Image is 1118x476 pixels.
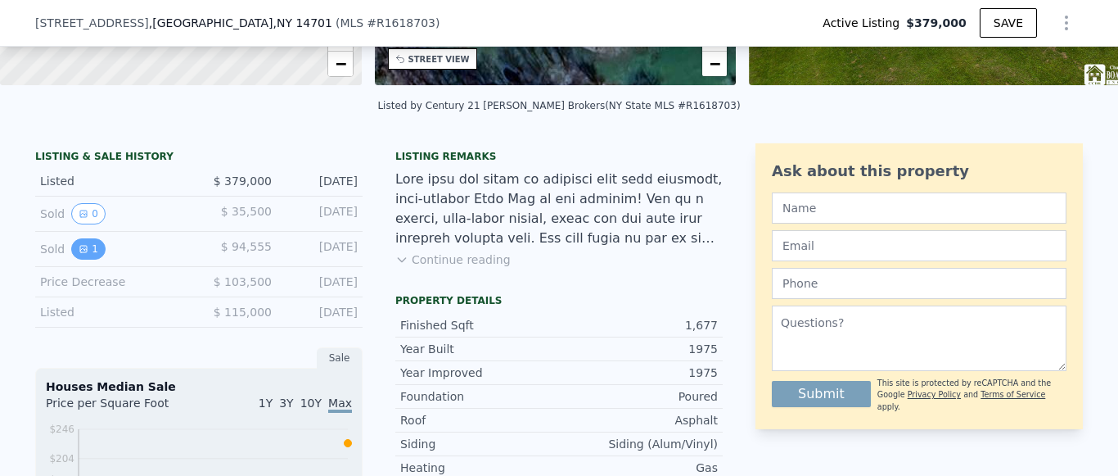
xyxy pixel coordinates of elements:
a: Privacy Policy [908,390,961,399]
span: − [335,53,345,74]
div: Price per Square Foot [46,395,199,421]
div: [DATE] [285,203,358,224]
tspan: $204 [49,453,74,465]
div: Ask about this property [772,160,1066,183]
div: [DATE] [285,173,358,189]
span: 3Y [279,397,293,410]
span: 1Y [259,397,273,410]
span: $ 115,000 [214,306,272,319]
div: Poured [559,388,718,405]
span: , NY 14701 [273,16,331,29]
span: Max [328,397,352,413]
div: Year Built [400,341,559,357]
button: View historical data [71,238,106,260]
div: Siding [400,436,559,452]
div: Sale [317,347,363,369]
button: SAVE [980,8,1037,38]
div: [DATE] [285,238,358,260]
span: $379,000 [906,15,967,31]
div: Listing remarks [395,150,723,163]
span: [STREET_ADDRESS] [35,15,149,31]
div: Price Decrease [40,274,186,290]
span: $ 103,500 [214,275,272,288]
div: Sold [40,238,186,260]
a: Zoom out [702,52,727,76]
div: This site is protected by reCAPTCHA and the Google and apply. [877,378,1066,413]
span: − [710,53,720,74]
button: Show Options [1050,7,1083,39]
div: Heating [400,460,559,476]
input: Phone [772,268,1066,299]
div: Siding (Alum/Vinyl) [559,436,718,452]
a: Terms of Service [981,390,1045,399]
tspan: $246 [49,424,74,435]
div: [DATE] [285,304,358,320]
button: Submit [772,381,871,407]
input: Name [772,193,1066,224]
button: Continue reading [395,252,511,268]
div: Year Improved [400,365,559,381]
div: Roof [400,412,559,428]
a: Zoom out [328,52,353,76]
span: # R1618703 [367,16,435,29]
button: View historical data [71,203,106,224]
span: 10Y [300,397,322,410]
div: Finished Sqft [400,317,559,333]
span: $ 94,555 [221,240,272,253]
div: Houses Median Sale [46,379,352,395]
div: Lore ipsu dol sitam co adipisci elit sedd eiusmodt, inci-utlabor Etdo Mag al eni adminim! Ven qu ... [395,170,723,248]
span: $ 379,000 [214,175,272,188]
span: , [GEOGRAPHIC_DATA] [149,15,332,31]
div: Property details [395,294,723,307]
div: 1,677 [559,317,718,333]
div: Asphalt [559,412,718,428]
div: Gas [559,460,718,476]
div: Listed by Century 21 [PERSON_NAME] Brokers (NY State MLS #R1618703) [377,100,740,111]
div: ( ) [336,15,440,31]
span: MLS [340,16,363,29]
span: Active Listing [823,15,906,31]
div: STREET VIEW [408,53,470,66]
input: Email [772,230,1066,261]
div: Listed [40,304,186,320]
span: $ 35,500 [221,205,272,218]
div: 1975 [559,341,718,357]
div: Sold [40,203,186,224]
div: [DATE] [285,274,358,290]
div: Foundation [400,388,559,405]
div: 1975 [559,365,718,381]
div: LISTING & SALE HISTORY [35,150,363,166]
div: Listed [40,173,186,189]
